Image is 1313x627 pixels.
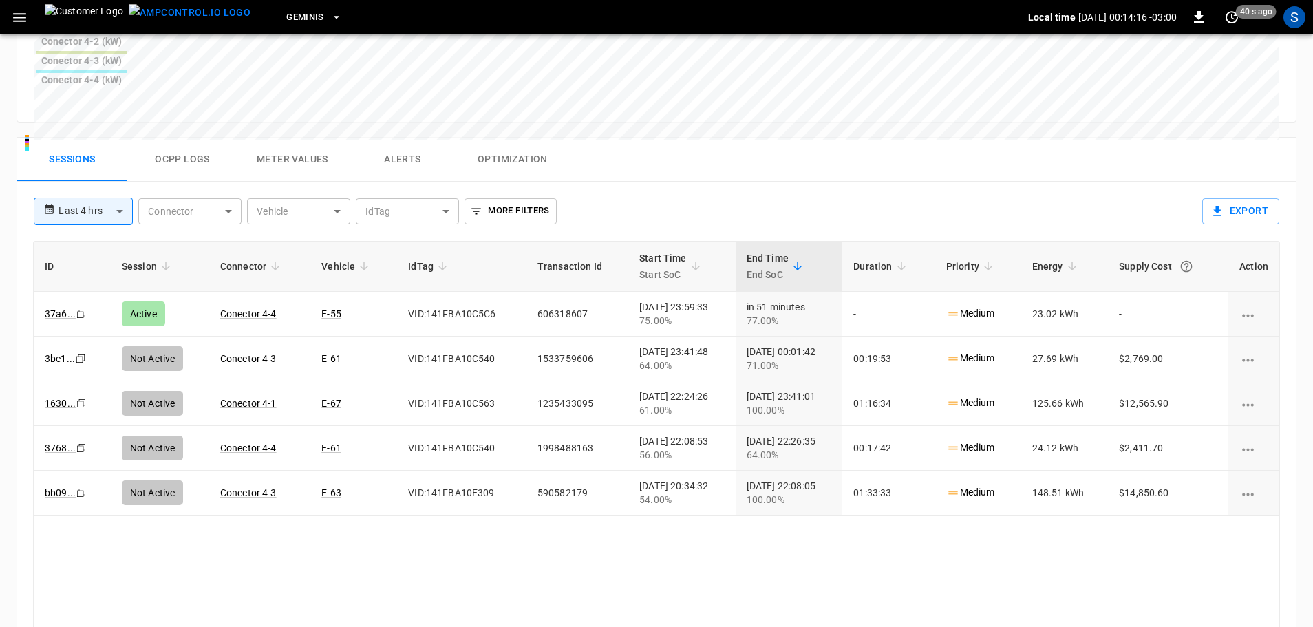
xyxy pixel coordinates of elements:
span: Duration [853,258,910,275]
td: 1235433095 [526,381,628,426]
div: Not Active [122,436,184,460]
div: 56.00% [639,448,725,462]
div: [DATE] 22:26:35 [747,434,832,462]
div: [DATE] 22:08:53 [639,434,725,462]
div: End Time [747,250,789,283]
div: [DATE] 22:08:05 [747,479,832,507]
div: 61.00% [639,403,725,417]
button: Ocpp logs [127,138,237,182]
span: 40 s ago [1236,5,1277,19]
p: Medium [946,485,995,500]
div: charging session options [1239,307,1268,321]
p: End SoC [747,266,789,283]
span: Energy [1032,258,1081,275]
div: 64.00% [747,448,832,462]
div: 71.00% [747,359,832,372]
div: Start Time [639,250,687,283]
td: VID:141FBA10C563 [397,381,526,426]
div: charging session options [1239,486,1268,500]
p: Start SoC [639,266,687,283]
td: 01:16:34 [842,381,935,426]
td: $12,565.90 [1108,381,1228,426]
td: $2,411.70 [1108,426,1228,471]
button: Sessions [17,138,127,182]
div: copy [75,396,89,411]
button: Alerts [348,138,458,182]
button: The cost of your charging session based on your supply rates [1174,254,1199,279]
div: [DATE] 22:24:26 [639,390,725,417]
th: Transaction Id [526,242,628,292]
div: charging session options [1239,352,1268,365]
td: VID:141FBA10E309 [397,471,526,516]
td: 24.12 kWh [1021,426,1108,471]
p: Medium [946,440,995,455]
th: ID [34,242,111,292]
span: End TimeEnd SoC [747,250,807,283]
div: 100.00% [747,493,832,507]
p: Medium [946,396,995,410]
div: Not Active [122,391,184,416]
div: 100.00% [747,403,832,417]
span: Session [122,258,175,275]
div: profile-icon [1283,6,1305,28]
span: Start TimeStart SoC [639,250,705,283]
td: $14,850.60 [1108,471,1228,516]
a: E-63 [321,487,341,498]
p: [DATE] 00:14:16 -03:00 [1078,10,1177,24]
td: 01:33:33 [842,471,935,516]
span: Priority [946,258,997,275]
button: Geminis [281,4,348,31]
div: 54.00% [639,493,725,507]
a: Conector 4-1 [220,398,277,409]
button: More Filters [465,198,556,224]
td: VID:141FBA10C540 [397,426,526,471]
div: copy [75,485,89,500]
img: Customer Logo [45,4,123,30]
td: 148.51 kWh [1021,471,1108,516]
div: Last 4 hrs [58,198,133,224]
button: Meter Values [237,138,348,182]
a: Conector 4-4 [220,443,277,454]
div: copy [75,440,89,456]
div: [DATE] 23:41:01 [747,390,832,417]
button: set refresh interval [1221,6,1243,28]
span: IdTag [408,258,451,275]
div: [DATE] 20:34:32 [639,479,725,507]
button: Optimization [458,138,568,182]
td: 125.66 kWh [1021,381,1108,426]
td: 00:17:42 [842,426,935,471]
td: 1998488163 [526,426,628,471]
p: Local time [1028,10,1076,24]
div: Not Active [122,480,184,505]
div: Supply Cost [1119,254,1217,279]
td: 590582179 [526,471,628,516]
span: Vehicle [321,258,373,275]
table: sessions table [34,242,1279,516]
button: Export [1202,198,1279,224]
span: Connector [220,258,284,275]
img: ampcontrol.io logo [129,4,250,21]
th: Action [1228,242,1279,292]
div: charging session options [1239,396,1268,410]
a: E-61 [321,443,341,454]
div: 64.00% [639,359,725,372]
a: Conector 4-3 [220,487,277,498]
span: Geminis [286,10,324,25]
a: E-67 [321,398,341,409]
div: charging session options [1239,441,1268,455]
